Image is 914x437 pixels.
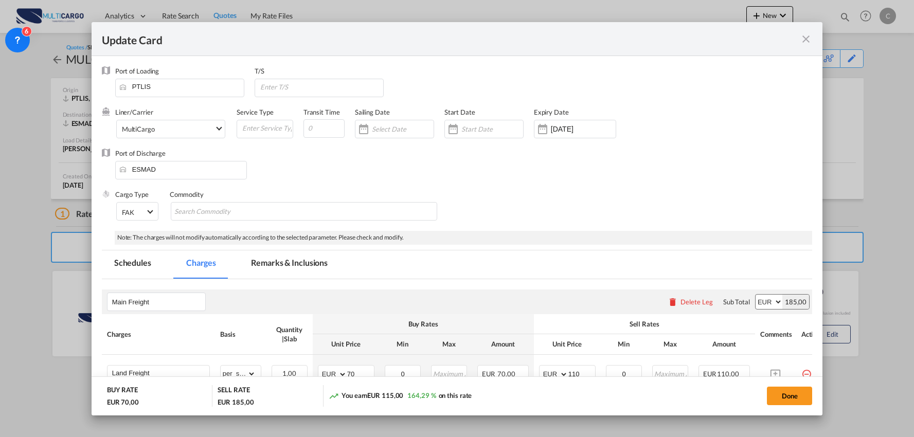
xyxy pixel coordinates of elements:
input: Start Date [461,125,523,133]
input: Leg Name [112,294,205,309]
span: 164,29 % [407,391,436,399]
label: Port of Loading [115,67,159,75]
input: 70 [347,366,374,381]
label: Port of Discharge [115,149,166,157]
span: 70,00 [497,370,515,378]
input: Search Commodity [174,204,268,220]
div: Update Card [102,32,800,45]
input: Minimum Amount [386,366,420,381]
span: 1,00 [282,369,296,377]
div: EUR 185,00 [218,397,254,407]
label: T/S [255,67,264,75]
md-select: Select Cargo type: FAK [116,202,158,221]
input: Charge Name [112,366,209,381]
button: Delete Leg [668,298,713,306]
md-dialog: Update CardPort of ... [92,22,823,415]
label: Start Date [444,108,475,116]
span: EUR [703,370,716,378]
label: Liner/Carrier [115,108,153,116]
md-select: Select Liner: MultiCargo [116,120,225,138]
div: FAK [122,208,134,216]
label: Service Type [237,108,274,116]
div: Buy Rates [318,319,529,329]
label: Commodity [170,190,204,198]
th: Comments [755,314,796,354]
th: Max [426,334,472,354]
select: per_shipment [221,366,256,382]
div: 185,00 [782,295,809,309]
md-icon: icon-close fg-AAA8AD m-0 pointer [800,33,812,45]
input: Enter Port of Discharge [120,161,246,177]
div: Quantity | Slab [272,325,308,343]
th: Max [647,334,693,354]
th: Amount [472,334,534,354]
input: Maximum Amount [432,366,467,381]
div: Charges [107,330,210,339]
div: EUR 70,00 [107,397,139,407]
div: Sell Rates [539,319,750,329]
img: cargo.png [102,190,110,198]
md-chips-wrap: Chips container with autocompletion. Enter the text area, type text to search, and then use the u... [171,202,437,221]
th: Min [380,334,426,354]
span: 110,00 [717,370,739,378]
th: Unit Price [313,334,380,354]
th: Min [601,334,647,354]
div: Basis [220,330,261,339]
input: Enter T/S [259,79,383,95]
div: MultiCargo [122,125,155,133]
input: Maximum Amount [653,366,688,381]
label: Expiry Date [534,108,569,116]
md-tab-item: Schedules [102,250,164,279]
input: 0 [303,119,345,138]
div: Delete Leg [680,298,713,306]
input: Enter Service Type [241,120,293,136]
input: Expiry Date [551,125,616,133]
md-icon: icon-delete [668,297,678,307]
md-pagination-wrapper: Use the left and right arrow keys to navigate between tabs [102,250,350,279]
label: Sailing Date [355,108,390,116]
label: Transit Time [303,108,340,116]
md-tab-item: Remarks & Inclusions [239,250,340,279]
span: EUR [482,370,496,378]
input: 110 [568,366,595,381]
div: SELL RATE [218,385,249,397]
input: Enter Port of Loading [120,79,244,95]
md-icon: icon-trending-up [329,391,339,401]
span: EUR 115,00 [367,391,403,399]
label: Cargo Type [115,190,149,198]
th: Amount [693,334,755,354]
div: You earn on this rate [329,391,472,402]
div: Sub Total [723,297,750,306]
md-tab-item: Charges [174,250,228,279]
input: Select Date [372,125,434,133]
button: Done [767,387,812,405]
div: BUY RATE [107,385,138,397]
input: Minimum Amount [607,366,641,381]
div: Note: The charges will not modify automatically according to the selected parameter. Please check... [115,231,813,245]
md-icon: icon-minus-circle-outline red-400-fg pt-7 [801,365,812,375]
md-input-container: Land Freight [107,366,209,381]
th: Unit Price [534,334,601,354]
th: Action [796,314,831,354]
